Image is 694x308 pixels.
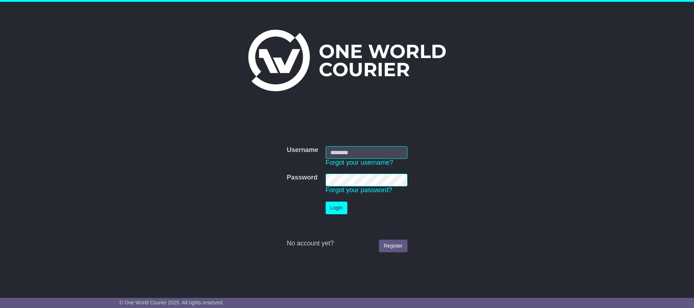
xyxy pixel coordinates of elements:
label: Username [287,146,318,154]
img: One World [248,30,446,91]
a: Register [379,240,407,252]
label: Password [287,174,317,182]
span: © One World Courier 2025. All rights reserved. [119,300,224,305]
a: Forgot your username? [326,159,393,166]
div: No account yet? [287,240,407,248]
a: Forgot your password? [326,186,392,194]
button: Login [326,202,347,214]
